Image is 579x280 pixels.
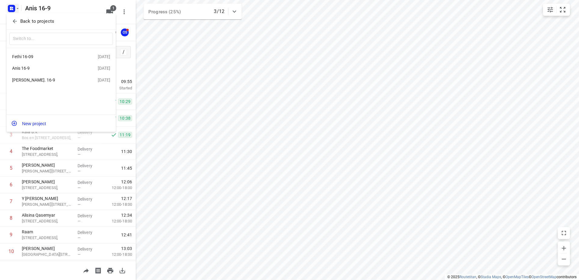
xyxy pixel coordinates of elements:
[98,54,110,59] div: [DATE]
[98,78,110,82] div: [DATE]
[7,74,116,86] div: [PERSON_NAME]. 16-9[DATE]
[9,16,113,26] button: Back to projects
[12,54,82,59] div: Fethi 16-09
[7,62,116,74] div: Anis 16-9[DATE]
[12,78,82,82] div: [PERSON_NAME]. 16-9
[98,66,110,71] div: [DATE]
[7,117,116,129] button: New project
[12,66,82,71] div: Anis 16-9
[7,51,116,62] div: Fethi 16-09[DATE]
[9,33,113,45] input: Switch to...
[20,18,54,25] p: Back to projects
